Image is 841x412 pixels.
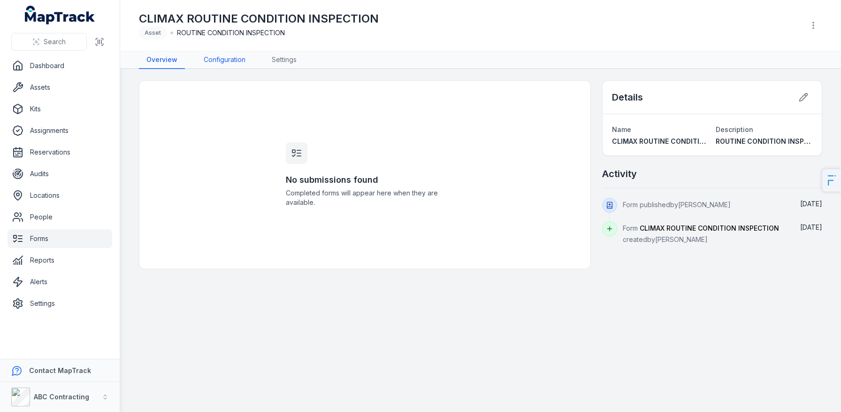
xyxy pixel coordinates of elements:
a: Settings [264,51,304,69]
strong: Contact MapTrack [29,366,91,374]
span: Name [612,125,631,133]
span: [DATE] [800,200,822,208]
h2: Activity [602,167,637,180]
time: 08/09/2025, 9:57:32 am [800,223,822,231]
span: CLIMAX ROUTINE CONDITION INSPECTION [640,224,779,232]
a: Reservations [8,143,112,162]
span: Description [716,125,753,133]
span: ROUTINE CONDITION INSPECTION [716,137,830,145]
a: Forms [8,229,112,248]
a: Audits [8,164,112,183]
a: Alerts [8,272,112,291]
span: Form created by [PERSON_NAME] [623,224,779,243]
div: Asset [139,26,167,39]
span: Form published by [PERSON_NAME] [623,201,731,209]
a: Dashboard [8,56,112,75]
h3: No submissions found [286,173,443,187]
a: Overview [139,51,185,69]
a: Settings [8,294,112,313]
span: [DATE] [800,223,822,231]
button: Search [11,33,87,51]
a: Configuration [196,51,253,69]
a: Assignments [8,121,112,140]
span: ROUTINE CONDITION INSPECTION [177,28,285,38]
a: Kits [8,100,112,118]
strong: ABC Contracting [34,393,89,401]
a: Reports [8,251,112,270]
h2: Details [612,91,643,104]
a: MapTrack [25,6,95,24]
span: CLIMAX ROUTINE CONDITION INSPECTION [612,137,753,145]
a: Locations [8,186,112,205]
h1: CLIMAX ROUTINE CONDITION INSPECTION [139,11,379,26]
a: Assets [8,78,112,97]
span: Search [44,37,66,47]
span: Completed forms will appear here when they are available. [286,188,443,207]
a: People [8,208,112,226]
time: 08/09/2025, 9:58:06 am [800,200,822,208]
